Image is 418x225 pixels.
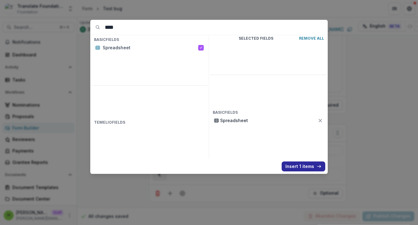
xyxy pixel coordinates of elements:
h4: Basic Fields [210,109,326,116]
p: Remove All [299,36,324,41]
button: Insert 1 items [282,161,325,171]
h4: Temelio Fields [92,119,207,126]
p: Selected Fields [213,36,299,41]
p: Spreadsheet [103,44,198,51]
h4: Basic Fields [92,36,207,43]
p: Spreadsheet [220,117,318,124]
